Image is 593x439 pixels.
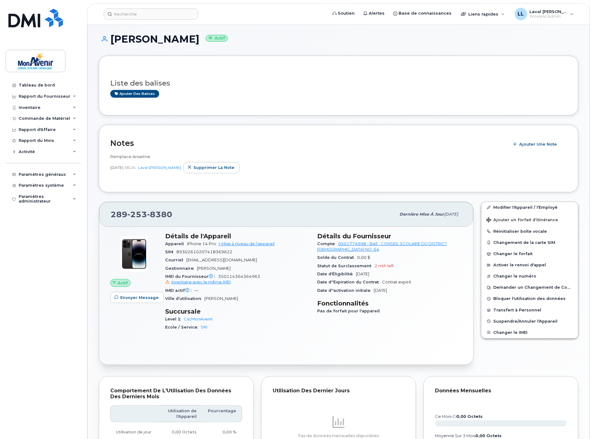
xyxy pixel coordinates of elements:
[359,7,389,20] a: Alertes
[184,317,213,321] a: CscMonAvenir
[510,8,578,20] div: Laval Lai Yoon Hin
[318,255,357,260] span: Solde du Contrat
[518,10,524,18] span: LL
[204,296,238,301] span: [PERSON_NAME]
[187,241,216,246] span: iPhone 14 Pro
[318,241,338,246] span: Compte
[375,264,394,268] span: 2 mth left
[165,274,310,285] span: 350114364364963
[382,280,412,284] span: Contrat expiré
[110,154,150,159] span: Remplace Anselme
[530,14,567,19] span: Wireless Admin
[399,10,452,16] span: Base de connaissances
[318,309,383,313] span: Pas de forfait pour l'appareil
[493,319,557,324] span: Suspendre/Annuler l'Appareil
[165,308,310,315] h3: Succursale
[120,295,159,301] span: Envoyer Message
[115,236,153,273] img: image20231002-3703462-11aim6e.jpeg
[218,241,275,246] a: + Mise à niveau de l'appareil
[481,202,578,213] a: Modifier l'Appareil / l'Employé
[457,414,483,419] tspan: 0,00 Octets
[519,141,557,147] span: Ajouter une Note
[165,317,184,321] span: Level 1
[486,217,558,223] span: Ajouter un forfait d’itinérance
[110,138,506,148] h2: Notes
[176,250,232,254] span: 89302610207418369622
[509,139,562,150] button: Ajouter une Note
[186,258,257,262] span: [EMAIL_ADDRESS][DOMAIN_NAME]
[138,165,181,170] a: Laval [PERSON_NAME]
[481,226,578,237] button: Réinitialiser boîte vocale
[165,241,187,246] span: Appareil
[110,292,164,303] button: Envoyer Message
[457,8,509,20] div: Liens rapides
[389,7,456,20] a: Base de connaissances
[328,7,359,20] a: Soutien
[444,212,458,217] span: [DATE]
[127,210,147,219] span: 253
[171,280,231,284] span: Inventaire avec le même IMEI
[110,79,567,87] h3: Liste des balises
[117,280,128,286] span: Actif
[184,162,240,173] button: Supprimer la note
[530,9,567,14] span: Laval [PERSON_NAME]
[476,433,502,438] tspan: 0,00 Octets
[493,263,546,268] span: Activer le renvoi d'appel
[357,255,371,260] span: 0,00 $
[194,288,198,293] span: —
[110,90,159,98] a: Ajouter des balises
[481,259,578,271] button: Activer le renvoi d'appel
[399,212,444,217] span: Dernière mise à jour
[125,165,136,170] span: 06:24
[165,274,218,279] span: IMEI du Fournisseur
[435,414,483,419] text: Ce mois-ci
[197,266,231,271] span: [PERSON_NAME]
[338,10,355,16] span: Soutien
[99,34,578,44] h1: [PERSON_NAME]
[273,388,404,394] div: Utilisation des Dernier Jours
[481,316,578,327] button: Suspendre/Annuler l'Appareil
[481,293,578,304] button: Bloquer l'utilisation des données
[165,232,310,240] h3: Détails de l'Appareil
[111,210,172,219] span: 289
[369,10,385,16] span: Alertes
[481,237,578,248] button: Changement de la carte SIM
[435,388,567,394] div: Données mensuelles
[147,210,172,219] span: 8380
[481,271,578,282] button: Changer le numéro
[165,266,197,271] span: Gestionnaire
[318,288,374,293] span: Date d''activation initiale
[318,241,447,252] a: 0501774998 - Bell - CONSEIL SCOLAIRE DU DISTRICT [DEMOGRAPHIC_DATA] NO. 64
[201,325,207,329] a: SRI
[318,272,356,276] span: Date d'Éligibilité
[165,258,186,262] span: Courriel
[165,250,176,254] span: SIM
[194,165,234,170] span: Supprimer la note
[493,252,533,256] span: Changer le forfait
[481,305,578,316] button: Transfert à Personnel
[206,35,228,42] small: Actif
[158,405,202,423] th: Utilisation de l'Appareil
[481,248,578,259] button: Changer le forfait
[165,288,194,293] span: IMEI actif
[356,272,370,276] span: [DATE]
[165,280,231,284] a: Inventaire avec le même IMEI
[104,8,198,20] input: Recherche
[481,282,578,293] button: Demander un Changement de Compte
[165,325,201,329] span: Ecole / Service
[318,232,462,240] h3: Détails du Fournisseur
[481,327,578,338] button: Changer le IMEI
[110,165,123,170] span: [DATE]
[165,296,204,301] span: Ville d’utilisation
[202,405,242,423] th: Pourcentage
[374,288,387,293] span: [DATE]
[435,433,502,438] text: moyenne sur 3 mois
[318,300,462,307] h3: Fonctionnalités
[318,280,382,284] span: Date d''Expiration du Contrat
[481,213,578,226] button: Ajouter un forfait d’itinérance
[273,433,404,439] p: Pas de données mensuelles disponibles
[468,12,498,16] span: Liens rapides
[110,388,242,400] div: Comportement de l'Utilisation des Données des Derniers Mois
[318,264,375,268] span: Statut de Surclassement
